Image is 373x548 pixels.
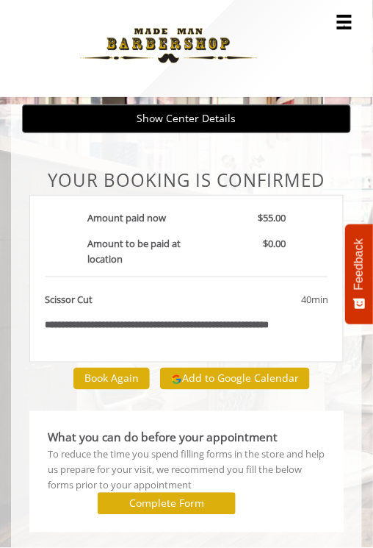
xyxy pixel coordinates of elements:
[22,104,351,133] button: Show Center Details
[73,368,150,389] button: Book Again
[48,447,325,493] div: To reduce the time you spend filling forms in the store and help us prepare for your visit, we re...
[160,368,310,390] button: Add to Google Calendar
[248,292,328,307] div: 40min
[87,211,166,224] b: Amount paid now
[29,171,344,190] center: Your Booking is confirmed
[45,292,93,307] b: Scissor Cut
[258,211,286,224] b: $55.00
[87,237,181,266] b: Amount to be paid at location
[48,430,278,446] b: What you can do before your appointment
[263,237,286,250] b: $0.00
[345,224,373,324] button: Feedback - Show survey
[68,5,269,86] img: Made Man Barbershop logo
[98,493,236,514] button: Complete Form
[337,15,352,29] button: menu toggle
[344,16,346,29] span: .
[129,498,204,510] label: Complete Form
[352,238,366,290] span: Feedback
